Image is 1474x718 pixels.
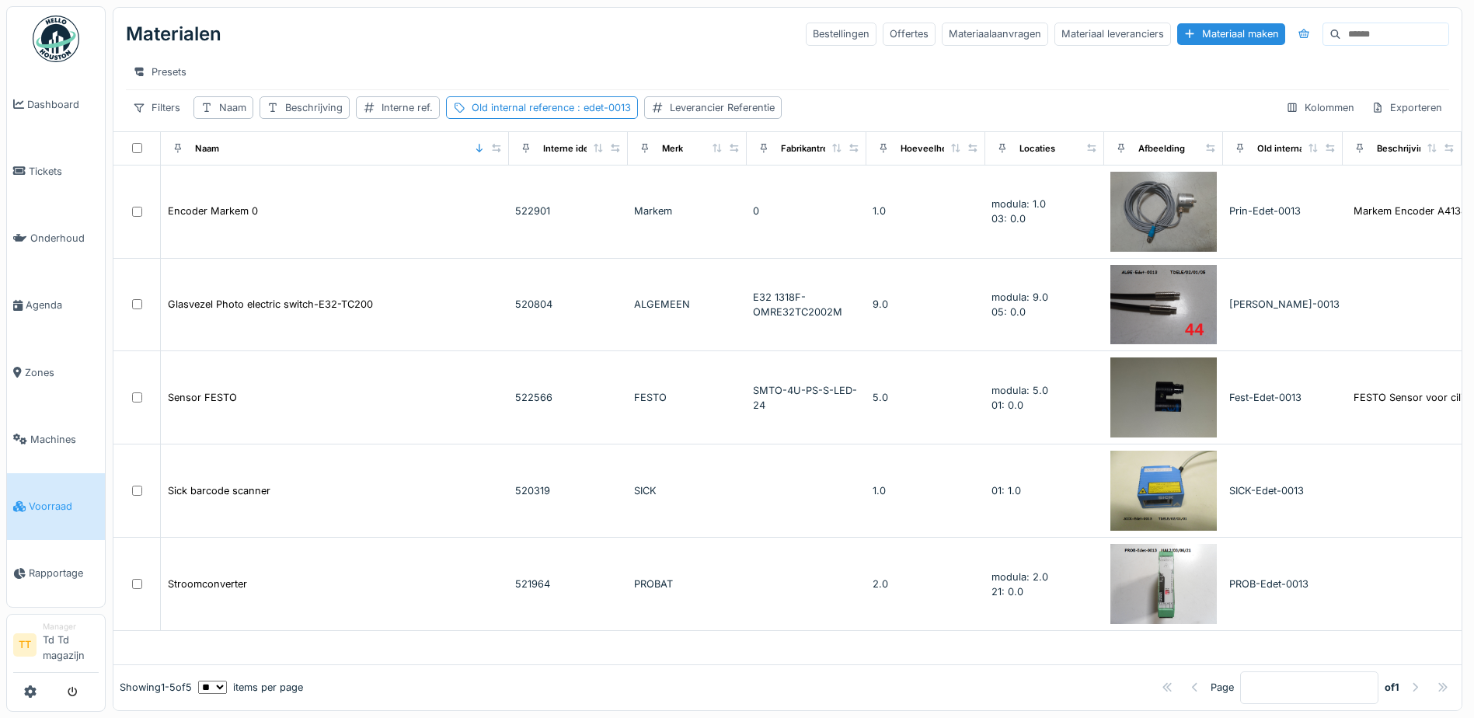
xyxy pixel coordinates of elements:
div: 9.0 [873,297,979,312]
div: Sensor FESTO [168,390,237,405]
span: 03: 0.0 [991,213,1026,225]
div: 521964 [515,577,622,591]
div: Bestellingen [806,23,876,45]
a: Agenda [7,272,105,339]
span: Dashboard [27,97,99,112]
li: Td Td magazijn [43,621,99,669]
div: Materiaal maken [1177,23,1285,44]
img: Badge_color-CXgf-gQk.svg [33,16,79,62]
span: modula: 2.0 [991,571,1048,583]
div: Kolommen [1279,96,1361,119]
a: Zones [7,339,105,406]
div: [PERSON_NAME]-0013 [1229,297,1336,312]
div: Interne ref. [382,100,433,115]
span: Agenda [26,298,99,312]
div: Page [1211,680,1234,695]
div: SMTO-4U-PS-S-LED-24 [753,383,859,413]
div: Interne identificator [543,142,627,155]
div: Old internal reference [472,100,631,115]
img: Encoder Markem 0 [1110,172,1217,252]
div: Materiaalaanvragen [942,23,1048,45]
li: TT [13,633,37,657]
span: Tickets [29,164,99,179]
div: Presets [126,61,193,83]
div: FESTO [634,390,740,405]
span: modula: 1.0 [991,198,1046,210]
div: 5.0 [873,390,979,405]
span: Voorraad [29,499,99,514]
img: Stroomconverter [1110,544,1217,624]
div: Leverancier Referentie [670,100,775,115]
div: 522566 [515,390,622,405]
div: Beschrijving [285,100,343,115]
div: 1.0 [873,483,979,498]
div: Manager [43,621,99,633]
div: Glasvezel Photo electric switch-E32-TC200 [168,297,373,312]
a: Machines [7,406,105,472]
div: 520319 [515,483,622,498]
a: Rapportage [7,540,105,607]
div: 0 [753,204,859,218]
div: Offertes [883,23,936,45]
div: Afbeelding [1138,142,1185,155]
div: E32 1318F-OMRE32TC2002M [753,290,859,319]
span: Zones [25,365,99,380]
div: 520804 [515,297,622,312]
div: items per page [198,680,303,695]
div: SICK-Edet-0013 [1229,483,1336,498]
div: Markem [634,204,740,218]
strong: of 1 [1385,680,1399,695]
a: Tickets [7,138,105,204]
div: Naam [195,142,219,155]
span: Machines [30,432,99,447]
span: 21: 0.0 [991,586,1023,598]
div: Exporteren [1364,96,1449,119]
span: modula: 5.0 [991,385,1048,396]
a: TT ManagerTd Td magazijn [13,621,99,673]
div: 2.0 [873,577,979,591]
div: SICK [634,483,740,498]
span: modula: 9.0 [991,291,1048,303]
span: : edet-0013 [574,102,631,113]
img: Glasvezel Photo electric switch-E32-TC200 [1110,265,1217,345]
div: Materiaal leveranciers [1054,23,1171,45]
span: 01: 0.0 [991,399,1023,411]
span: Onderhoud [30,231,99,246]
div: Fest-Edet-0013 [1229,390,1336,405]
div: Locaties [1019,142,1055,155]
div: Filters [126,96,187,119]
div: Beschrijving [1377,142,1430,155]
div: Fabrikantreferentie [781,142,862,155]
div: Showing 1 - 5 of 5 [120,680,192,695]
a: Onderhoud [7,205,105,272]
span: Rapportage [29,566,99,580]
span: 05: 0.0 [991,306,1026,318]
div: 1.0 [873,204,979,218]
img: Sick barcode scanner [1110,451,1217,531]
div: Stroomconverter [168,577,247,591]
div: Merk [662,142,683,155]
div: Naam [219,100,246,115]
div: Markem Encoder A41389 [1354,204,1473,218]
div: 522901 [515,204,622,218]
span: 01: 1.0 [991,485,1021,497]
div: PROB-Edet-0013 [1229,577,1336,591]
div: Prin-Edet-0013 [1229,204,1336,218]
div: Sick barcode scanner [168,483,270,498]
a: Dashboard [7,71,105,138]
div: Encoder Markem 0 [168,204,258,218]
div: ALGEMEEN [634,297,740,312]
div: Hoeveelheid [901,142,955,155]
div: Materialen [126,14,221,54]
div: Old internal reference [1257,142,1350,155]
a: Voorraad [7,473,105,540]
div: PROBAT [634,577,740,591]
img: Sensor FESTO [1110,357,1217,437]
